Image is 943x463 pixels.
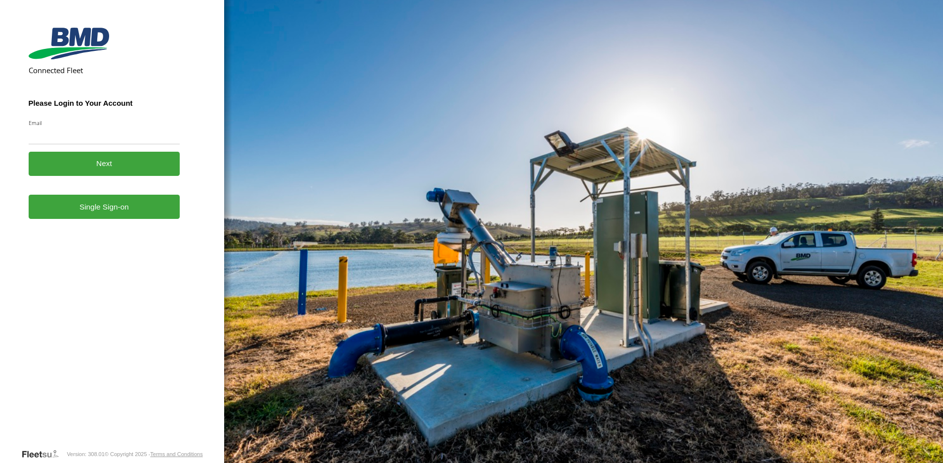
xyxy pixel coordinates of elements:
a: Single Sign-on [29,195,180,219]
h3: Please Login to Your Account [29,99,180,107]
div: © Copyright 2025 - [105,451,203,457]
a: Visit our Website [21,449,67,459]
div: Version: 308.01 [67,451,104,457]
button: Next [29,152,180,176]
a: Terms and Conditions [150,451,202,457]
label: Email [29,119,180,126]
h2: Connected Fleet [29,65,180,75]
img: BMD [29,28,109,59]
